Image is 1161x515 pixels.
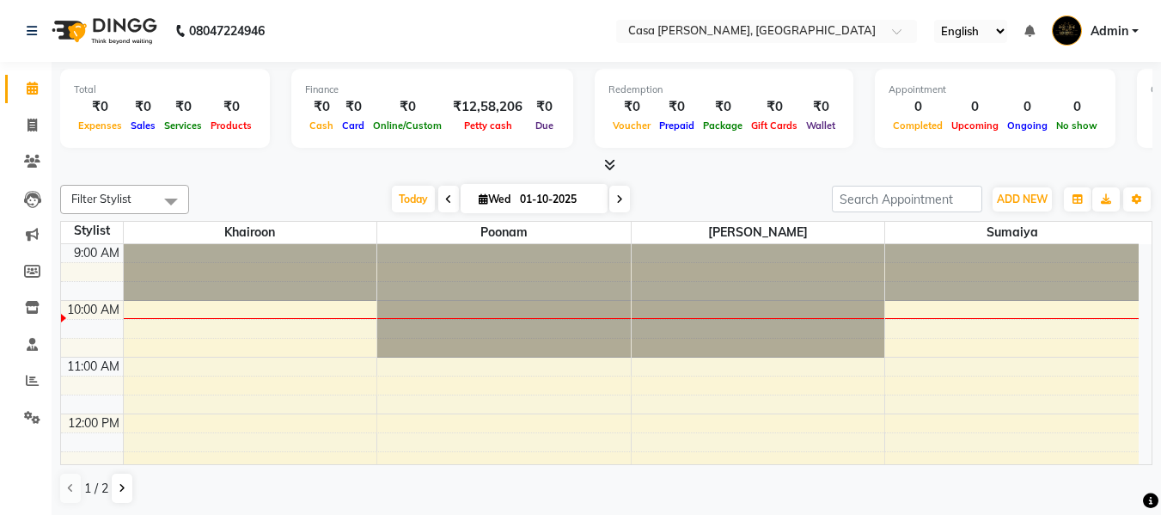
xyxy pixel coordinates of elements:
span: Gift Cards [747,120,802,132]
div: ₹0 [74,97,126,117]
input: 2025-10-01 [515,187,601,212]
span: Poonam [377,222,631,243]
span: Sales [126,120,160,132]
span: Petty cash [460,120,516,132]
span: Admin [1091,22,1128,40]
div: Total [74,83,256,97]
div: ₹0 [305,97,338,117]
span: ADD NEW [997,193,1048,205]
span: Khairoon [124,222,377,243]
span: Products [206,120,256,132]
div: ₹0 [126,97,160,117]
span: Wallet [802,120,840,132]
span: Voucher [608,120,655,132]
div: 10:00 AM [64,301,123,319]
div: 0 [1052,97,1102,117]
div: ₹0 [206,97,256,117]
b: 08047224946 [189,7,265,55]
div: 0 [889,97,947,117]
span: Online/Custom [369,120,446,132]
div: ₹0 [699,97,747,117]
div: ₹0 [160,97,206,117]
span: [PERSON_NAME] [632,222,885,243]
div: 11:00 AM [64,358,123,376]
span: Package [699,120,747,132]
div: Redemption [608,83,840,97]
div: 0 [947,97,1003,117]
div: Finance [305,83,559,97]
span: Expenses [74,120,126,132]
span: Due [531,120,558,132]
span: Upcoming [947,120,1003,132]
div: ₹0 [338,97,369,117]
img: logo [44,7,162,55]
div: Stylist [61,222,123,240]
span: No show [1052,120,1102,132]
div: ₹0 [608,97,655,117]
span: Services [160,120,206,132]
span: 1 / 2 [84,480,108,498]
span: Ongoing [1003,120,1052,132]
div: ₹0 [802,97,840,117]
img: Admin [1052,15,1082,46]
div: ₹12,58,206 [446,97,529,117]
button: ADD NEW [993,187,1052,212]
span: Card [338,120,369,132]
span: Today [392,186,435,212]
span: Prepaid [655,120,699,132]
div: ₹0 [529,97,559,117]
span: Filter Stylist [71,192,131,205]
div: 0 [1003,97,1052,117]
span: Completed [889,120,947,132]
span: Wed [474,193,515,205]
div: Appointment [889,83,1102,97]
input: Search Appointment [832,186,982,212]
div: 9:00 AM [70,244,123,262]
span: Cash [305,120,338,132]
div: 12:00 PM [64,414,123,432]
div: ₹0 [655,97,699,117]
div: ₹0 [369,97,446,117]
span: Sumaiya [885,222,1139,243]
div: ₹0 [747,97,802,117]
